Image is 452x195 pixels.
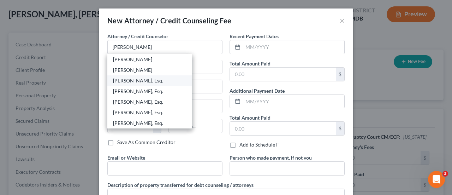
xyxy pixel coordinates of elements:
[230,114,270,121] label: Total Amount Paid
[107,16,123,25] span: New
[113,56,186,63] div: [PERSON_NAME]
[428,171,445,188] iframe: Intercom live chat
[230,33,279,40] label: Recent Payment Dates
[230,68,336,81] input: 0.00
[107,40,222,54] input: Search creditor by name...
[230,87,285,94] label: Additional Payment Date
[230,162,344,175] input: --
[113,67,186,74] div: [PERSON_NAME]
[117,139,176,146] label: Save As Common Creditor
[107,154,145,161] label: Email or Website
[230,154,312,161] label: Person who made payment, if not you
[113,88,186,95] div: [PERSON_NAME], Esq.
[336,68,344,81] div: $
[243,40,344,54] input: MM/YYYY
[239,141,279,148] label: Add to Schedule F
[113,77,186,84] div: [PERSON_NAME], Esq.
[442,171,448,177] span: 3
[113,98,186,105] div: [PERSON_NAME], Esq.
[124,16,232,25] span: Attorney / Credit Counseling Fee
[113,120,186,127] div: [PERSON_NAME], Esq.
[230,122,336,135] input: 0.00
[168,119,222,133] input: Enter zip...
[107,181,254,189] label: Description of property transferred for debt counseling / attorneys
[340,16,345,25] button: ×
[230,60,270,67] label: Total Amount Paid
[336,122,344,135] div: $
[107,33,168,39] span: Attorney / Credit Counselor
[113,109,186,116] div: [PERSON_NAME], Esq.
[243,95,344,108] input: MM/YYYY
[108,162,222,175] input: --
